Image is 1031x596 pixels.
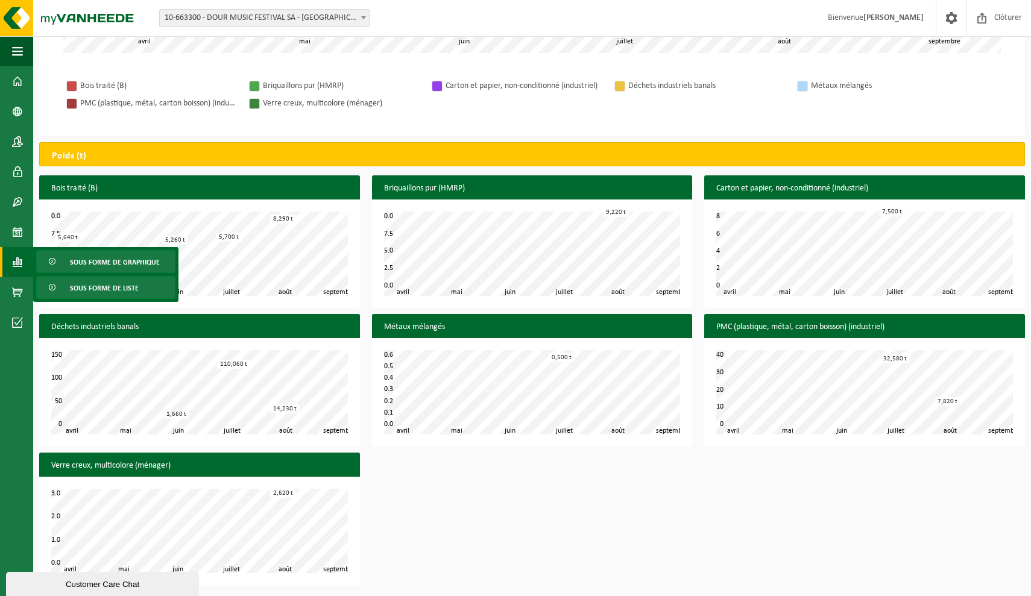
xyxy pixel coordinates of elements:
[446,78,602,93] div: Carton et papier, non-conditionné (industriel)
[628,78,785,93] div: Déchets industriels banals
[55,233,81,242] div: 5,640 t
[40,143,98,169] h2: Poids (t)
[880,354,910,363] div: 32,580 t
[263,96,420,111] div: Verre creux, multicolore (ménager)
[270,489,296,498] div: 2,620 t
[704,175,1025,202] h3: Carton et papier, non-conditionné (industriel)
[70,251,160,274] span: Sous forme de graphique
[70,277,139,300] span: Sous forme de liste
[704,314,1025,340] h3: PMC (plastique, métal, carton boisson) (industriel)
[270,404,300,413] div: 14,230 t
[216,233,242,242] div: 5,700 t
[6,569,201,596] iframe: chat widget
[879,207,905,216] div: 7,500 t
[159,9,370,27] span: 10-663300 - DOUR MUSIC FESTIVAL SA - DOUR
[863,13,924,22] strong: [PERSON_NAME]
[36,250,175,273] a: Sous forme de graphique
[811,78,968,93] div: Métaux mélangés
[163,410,189,419] div: 1,660 t
[162,236,188,245] div: 5,260 t
[263,78,420,93] div: Briquaillons pur (HMRP)
[217,360,250,369] div: 110,060 t
[80,78,237,93] div: Bois traité (B)
[160,10,370,27] span: 10-663300 - DOUR MUSIC FESTIVAL SA - DOUR
[603,208,629,217] div: 9,220 t
[39,314,360,340] h3: Déchets industriels banals
[36,276,175,299] a: Sous forme de liste
[935,397,960,406] div: 7,820 t
[39,453,360,479] h3: Verre creux, multicolore (ménager)
[80,96,237,111] div: PMC (plastique, métal, carton boisson) (industriel)
[549,353,575,362] div: 0,500 t
[372,175,693,202] h3: Briquaillons pur (HMRP)
[39,175,360,202] h3: Bois traité (B)
[270,215,296,224] div: 8,290 t
[372,314,693,340] h3: Métaux mélangés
